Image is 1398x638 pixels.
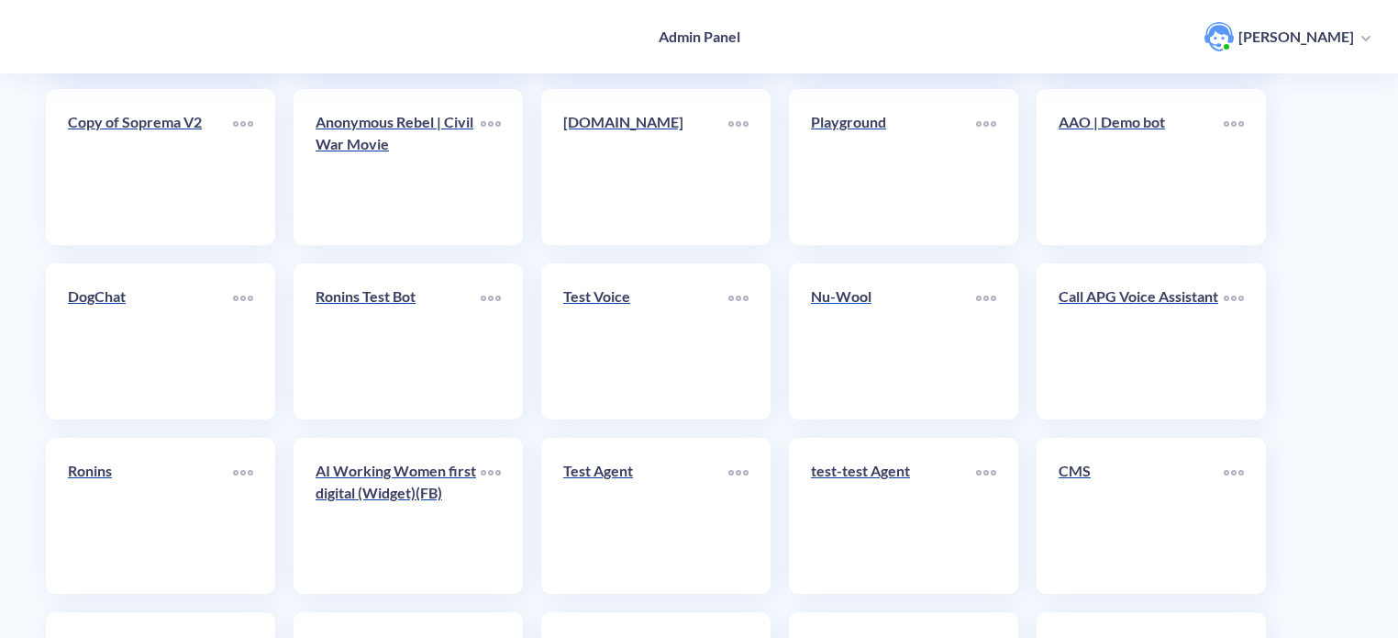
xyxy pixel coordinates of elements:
[316,460,481,504] p: AI Working Women first digital (Widget)(FB)
[1059,285,1224,397] a: Call APG Voice Assistant
[68,460,233,572] a: Ronins
[1204,22,1234,51] img: user photo
[1238,27,1354,47] p: [PERSON_NAME]
[563,285,728,308] p: Test Voice
[563,285,728,397] a: Test Voice
[68,285,233,397] a: DogChat
[1059,285,1224,308] p: Call APG Voice Assistant
[659,28,740,45] h4: Admin Panel
[563,460,728,572] a: Test Agent
[68,111,233,223] a: Copy of Soprema V2
[811,460,976,572] a: test-test Agent
[811,111,976,223] a: Playground
[1059,460,1224,482] p: CMS
[316,111,481,155] p: Anonymous Rebel | Civil War Movie
[316,285,481,397] a: Ronins Test Bot
[563,460,728,482] p: Test Agent
[1059,460,1224,572] a: CMS
[1059,111,1224,223] a: AAO | Demo bot
[563,111,728,133] p: [DOMAIN_NAME]
[316,111,481,223] a: Anonymous Rebel | Civil War Movie
[1059,111,1224,133] p: AAO | Demo bot
[316,460,481,572] a: AI Working Women first digital (Widget)(FB)
[68,460,233,482] p: Ronins
[316,285,481,308] p: Ronins Test Bot
[68,285,233,308] p: DogChat
[811,285,976,397] a: Nu-Wool
[1195,20,1380,53] button: user photo[PERSON_NAME]
[811,111,976,133] p: Playground
[811,460,976,482] p: test-test Agent
[811,285,976,308] p: Nu-Wool
[563,111,728,223] a: [DOMAIN_NAME]
[68,111,233,133] p: Copy of Soprema V2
